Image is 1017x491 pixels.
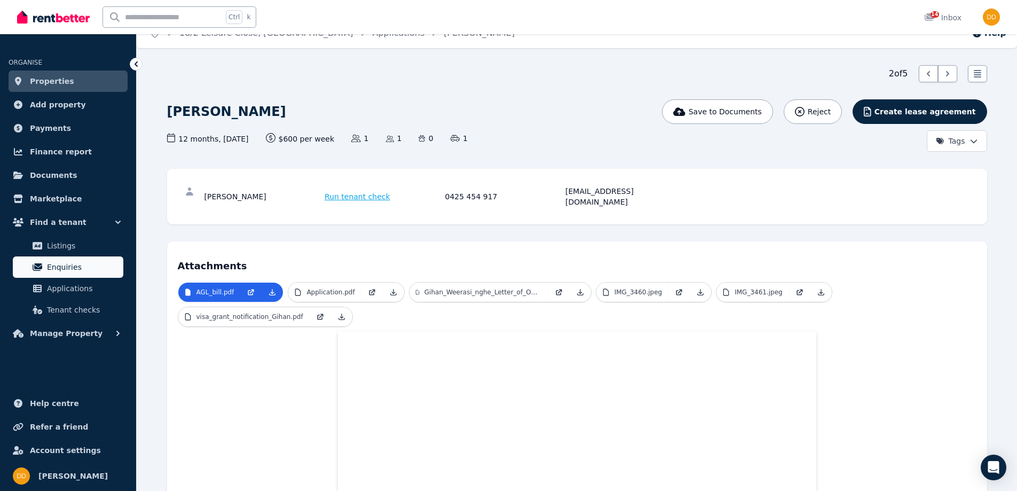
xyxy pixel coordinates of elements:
[331,307,352,326] a: Download Attachment
[9,141,128,162] a: Finance report
[325,191,390,202] span: Run tenant check
[931,11,939,18] span: 14
[735,288,783,297] p: IMG_3461.jpeg
[9,165,128,186] a: Documents
[451,133,468,144] span: 1
[178,283,241,302] a: AGL_bill.pdf
[13,299,123,321] a: Tenant checks
[178,252,976,274] h4: Attachments
[30,169,77,182] span: Documents
[13,467,30,485] img: Didianne Dinh Martin
[13,278,123,299] a: Applications
[9,59,42,66] span: ORGANISE
[983,9,1000,26] img: Didianne Dinh Martin
[596,283,669,302] a: IMG_3460.jpeg
[178,307,310,326] a: visa_grant_notification_Gihan.pdf
[204,186,322,207] div: [PERSON_NAME]
[30,98,86,111] span: Add property
[306,288,354,297] p: Application.pdf
[927,130,987,152] button: Tags
[386,133,402,144] span: 1
[30,216,86,229] span: Find a tenant
[247,13,250,21] span: k
[266,133,335,144] span: $600 per week
[30,75,74,88] span: Properties
[196,313,303,321] p: visa_grant_notification_Gihan.pdf
[351,133,368,144] span: 1
[47,261,119,274] span: Enquiries
[226,10,242,24] span: Ctrl
[30,145,92,158] span: Finance report
[262,283,283,302] a: Download Attachment
[38,470,108,482] span: [PERSON_NAME]
[889,67,908,80] span: 2 of 5
[810,283,832,302] a: Download Attachment
[874,106,976,117] span: Create lease agreement
[424,288,542,297] p: Gihan_Weerasi_nghe_Letter_of_Offer_December_2023.pdf
[808,106,831,117] span: Reject
[570,283,591,302] a: Download Attachment
[167,133,249,144] span: 12 months , [DATE]
[9,188,128,209] a: Marketplace
[9,94,128,115] a: Add property
[9,393,128,414] a: Help centre
[924,12,961,23] div: Inbox
[716,283,789,302] a: IMG_3461.jpeg
[690,283,711,302] a: Download Attachment
[47,282,119,295] span: Applications
[30,420,88,433] span: Refer a friend
[662,99,773,124] button: Save to Documents
[13,256,123,278] a: Enquiries
[409,283,548,302] a: Gihan_Weerasi_nghe_Letter_of_Offer_December_2023.pdf
[30,122,71,135] span: Payments
[47,239,119,252] span: Listings
[936,136,965,146] span: Tags
[9,212,128,233] button: Find a tenant
[240,283,262,302] a: Open in new Tab
[167,103,286,120] h1: [PERSON_NAME]
[668,283,690,302] a: Open in new Tab
[361,283,383,302] a: Open in new Tab
[47,303,119,316] span: Tenant checks
[548,283,570,302] a: Open in new Tab
[981,455,1006,480] div: Open Intercom Messenger
[853,99,987,124] button: Create lease agreement
[310,307,331,326] a: Open in new Tab
[565,186,683,207] div: [EMAIL_ADDRESS][DOMAIN_NAME]
[30,444,101,457] span: Account settings
[196,288,234,297] p: AGL_bill.pdf
[784,99,842,124] button: Reject
[9,416,128,438] a: Refer a friend
[419,133,433,144] span: 0
[9,71,128,92] a: Properties
[30,327,103,340] span: Manage Property
[9,323,128,344] button: Manage Property
[30,397,79,410] span: Help centre
[614,288,663,297] p: IMG_3460.jpeg
[383,283,404,302] a: Download Attachment
[9,118,128,139] a: Payments
[30,192,82,205] span: Marketplace
[445,186,563,207] div: 0425 454 917
[17,9,90,25] img: RentBetter
[689,106,762,117] span: Save to Documents
[9,440,128,461] a: Account settings
[789,283,810,302] a: Open in new Tab
[13,235,123,256] a: Listings
[288,283,361,302] a: Application.pdf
